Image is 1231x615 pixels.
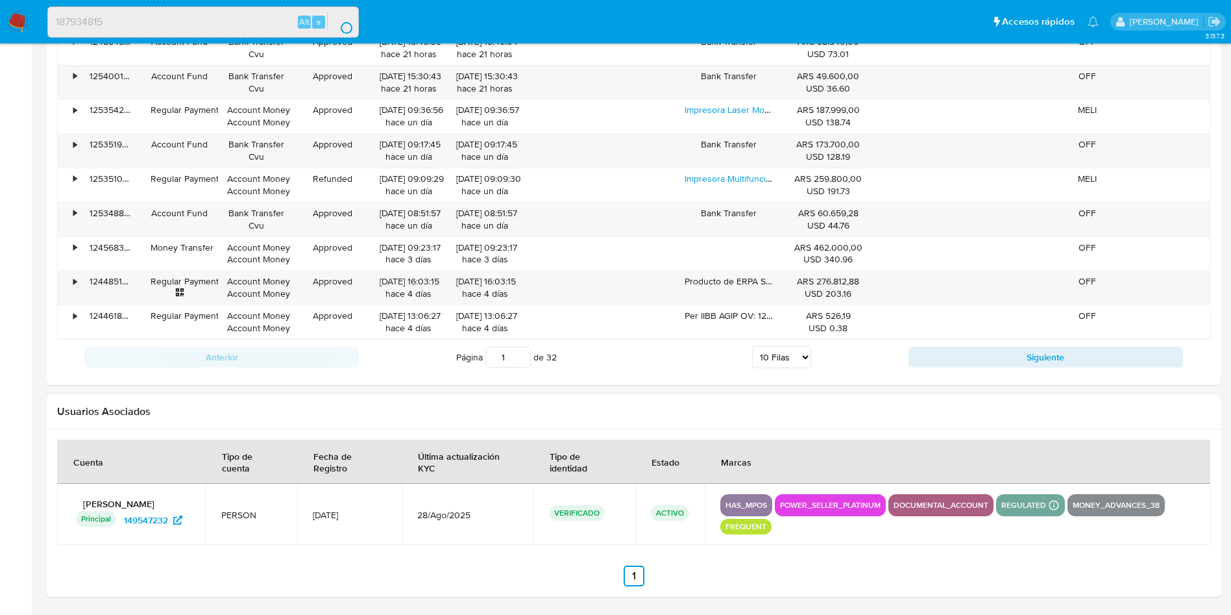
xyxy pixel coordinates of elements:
span: 3.157.3 [1205,31,1225,41]
span: s [317,16,321,28]
p: mariaeugenia.sanchez@mercadolibre.com [1130,16,1203,28]
input: Buscar usuario o caso... [48,14,358,31]
a: Notificaciones [1088,16,1099,27]
span: Alt [299,16,310,28]
a: Salir [1208,15,1221,29]
h2: Usuarios Asociados [57,405,1210,418]
span: Accesos rápidos [1002,15,1075,29]
button: search-icon [327,13,354,31]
